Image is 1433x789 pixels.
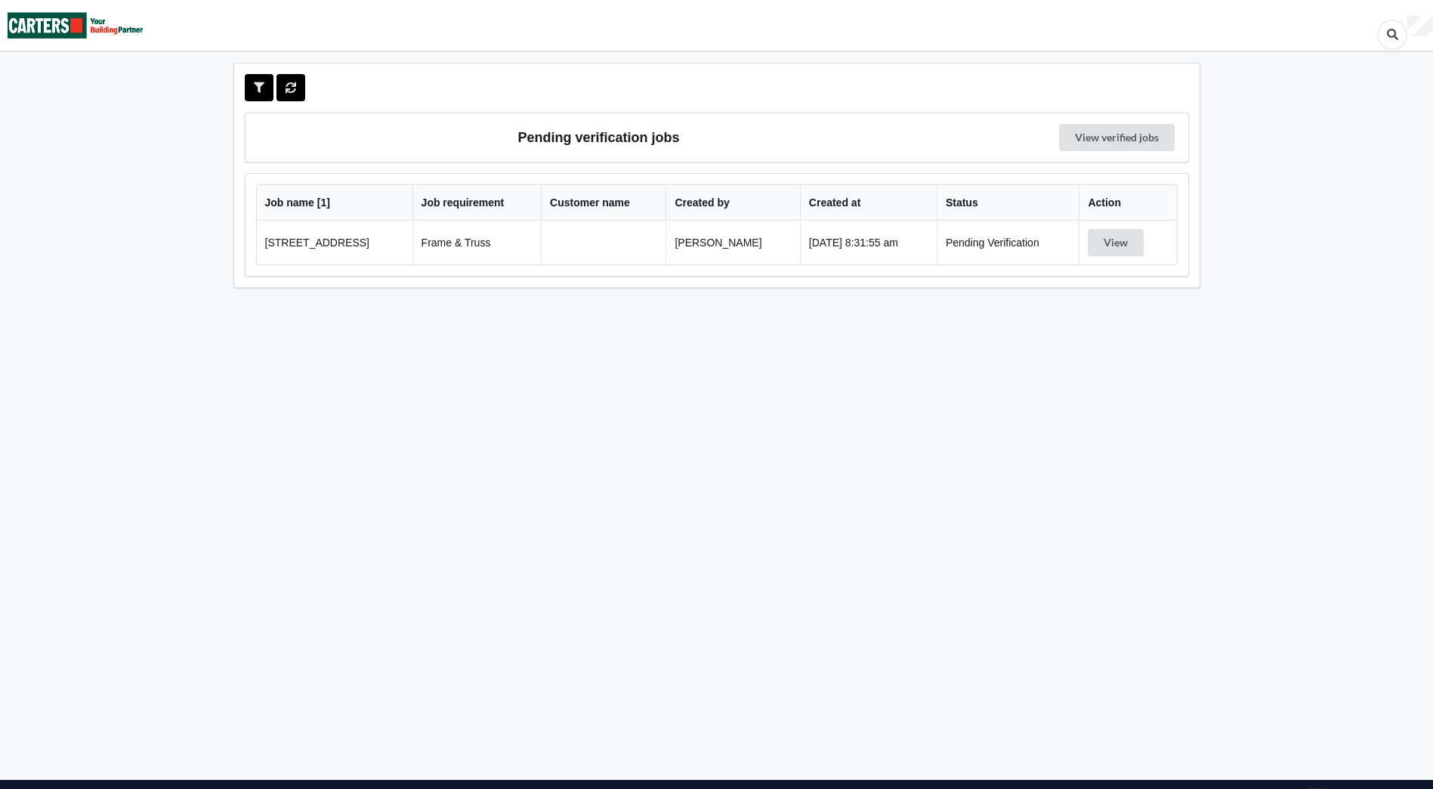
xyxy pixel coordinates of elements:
a: View verified jobs [1059,124,1175,151]
th: Created at [800,185,937,221]
h3: Pending verification jobs [256,124,942,151]
th: Customer name [541,185,666,221]
td: Pending Verification [937,221,1079,265]
th: Job name [ 1 ] [257,185,412,221]
th: Status [937,185,1079,221]
th: Action [1079,185,1176,221]
a: View [1088,237,1147,249]
div: User Profile [1407,16,1433,37]
td: [PERSON_NAME] [666,221,799,265]
td: [DATE] 8:31:55 am [800,221,937,265]
th: Created by [666,185,799,221]
td: Frame & Truss [412,221,541,265]
button: View [1088,229,1144,256]
td: [STREET_ADDRESS] [257,221,412,265]
th: Job requirement [412,185,541,221]
img: Carters [8,1,144,50]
